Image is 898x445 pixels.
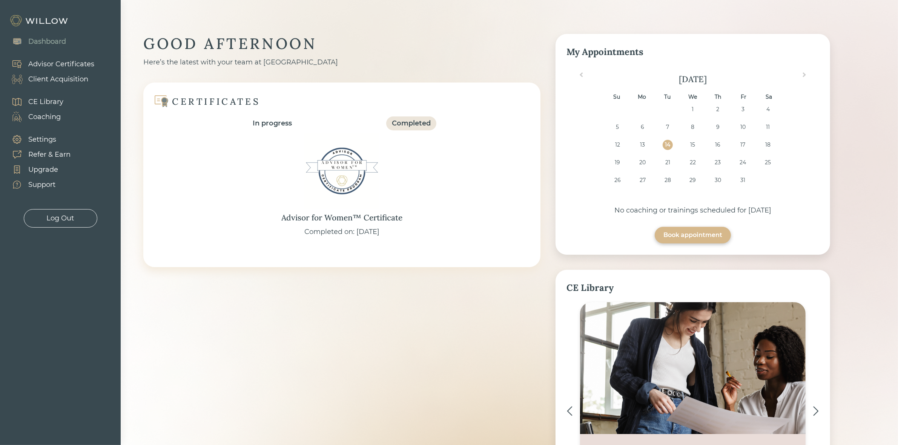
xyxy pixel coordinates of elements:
[28,59,94,69] div: Advisor Certificates
[637,140,648,150] div: Choose Monday, October 13th, 2025
[637,175,648,185] div: Choose Monday, October 27th, 2025
[143,34,540,54] div: GOOD AFTERNOON
[574,71,586,83] button: Previous Month
[738,122,748,132] div: Choose Friday, October 10th, 2025
[392,118,431,128] div: Completed
[28,74,88,84] div: Client Acquisition
[763,104,773,115] div: Choose Saturday, October 4th, 2025
[612,140,623,150] div: Choose Sunday, October 12th, 2025
[253,118,292,128] div: In progress
[612,158,623,168] div: Choose Sunday, October 19th, 2025
[663,122,673,132] div: Choose Tuesday, October 7th, 2025
[738,92,749,102] div: Fr
[713,122,723,132] div: Choose Thursday, October 9th, 2025
[611,92,622,102] div: Su
[663,158,673,168] div: Choose Tuesday, October 21st, 2025
[4,57,94,72] a: Advisor Certificates
[567,406,573,416] img: <
[281,212,402,224] div: Advisor for Women™ Certificate
[663,231,722,240] div: Book appointment
[799,71,811,83] button: Next Month
[738,140,748,150] div: Choose Friday, October 17th, 2025
[688,140,698,150] div: Choose Wednesday, October 15th, 2025
[4,34,66,49] a: Dashboard
[567,73,819,86] div: [DATE]
[738,104,748,115] div: Choose Friday, October 3rd, 2025
[4,94,63,109] a: CE Library
[28,165,58,175] div: Upgrade
[28,150,71,160] div: Refer & Earn
[637,158,648,168] div: Choose Monday, October 20th, 2025
[567,281,819,295] div: CE Library
[738,175,748,185] div: Choose Friday, October 31st, 2025
[28,112,61,122] div: Coaching
[9,15,70,27] img: Willow
[304,227,379,237] div: Completed on: [DATE]
[28,180,55,190] div: Support
[4,72,94,87] a: Client Acquisition
[663,175,673,185] div: Choose Tuesday, October 28th, 2025
[143,57,540,67] div: Here’s the latest with your team at [GEOGRAPHIC_DATA]
[172,96,260,107] div: CERTIFICATES
[28,97,63,107] div: CE Library
[662,92,672,102] div: Tu
[688,122,698,132] div: Choose Wednesday, October 8th, 2025
[28,37,66,47] div: Dashboard
[763,122,773,132] div: Choose Saturday, October 11th, 2025
[763,158,773,168] div: Choose Saturday, October 25th, 2025
[567,205,819,216] div: No coaching or trainings scheduled for [DATE]
[4,109,63,124] a: Coaching
[688,175,698,185] div: Choose Wednesday, October 29th, 2025
[304,133,379,209] img: Advisor for Women™ Certificate Badge
[813,406,819,416] img: >
[569,104,817,193] div: month 2025-10
[713,104,723,115] div: Choose Thursday, October 2nd, 2025
[4,162,71,177] a: Upgrade
[763,140,773,150] div: Choose Saturday, October 18th, 2025
[28,135,56,145] div: Settings
[663,140,673,150] div: Choose Tuesday, October 14th, 2025
[637,92,647,102] div: Mo
[688,92,698,102] div: We
[612,175,623,185] div: Choose Sunday, October 26th, 2025
[4,132,71,147] a: Settings
[47,213,74,223] div: Log Out
[637,122,648,132] div: Choose Monday, October 6th, 2025
[713,175,723,185] div: Choose Thursday, October 30th, 2025
[567,45,819,59] div: My Appointments
[764,92,774,102] div: Sa
[688,104,698,115] div: Choose Wednesday, October 1st, 2025
[738,158,748,168] div: Choose Friday, October 24th, 2025
[688,158,698,168] div: Choose Wednesday, October 22nd, 2025
[713,158,723,168] div: Choose Thursday, October 23rd, 2025
[713,140,723,150] div: Choose Thursday, October 16th, 2025
[612,122,623,132] div: Choose Sunday, October 5th, 2025
[713,92,723,102] div: Th
[4,147,71,162] a: Refer & Earn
